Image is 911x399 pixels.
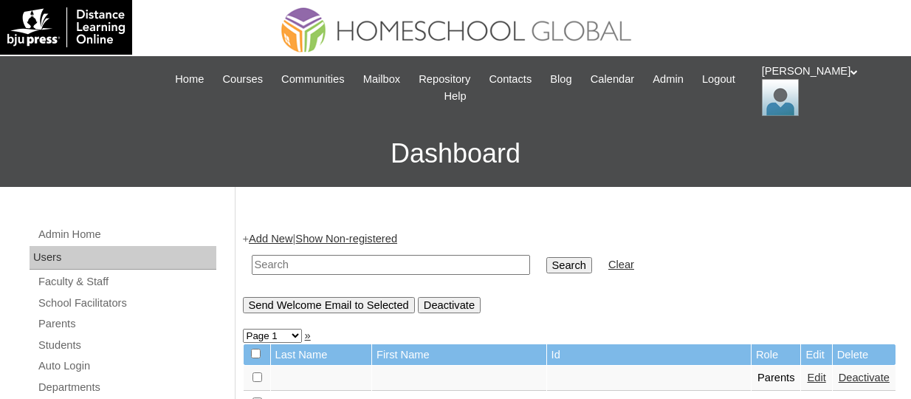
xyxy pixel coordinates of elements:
[356,71,408,88] a: Mailbox
[418,297,481,313] input: Deactivate
[807,372,825,383] a: Edit
[419,71,470,88] span: Repository
[583,71,642,88] a: Calendar
[762,79,799,116] img: Leslie Samaniego
[37,336,216,355] a: Students
[7,120,904,187] h3: Dashboard
[411,71,478,88] a: Repository
[489,71,532,88] span: Contacts
[243,231,897,313] div: + |
[752,366,801,391] td: Parents
[546,257,592,273] input: Search
[37,378,216,397] a: Departments
[653,71,684,88] span: Admin
[274,71,352,88] a: Communities
[175,71,204,88] span: Home
[222,71,263,88] span: Courses
[695,71,743,88] a: Logout
[833,344,895,366] td: Delete
[295,233,397,245] a: Show Non-registered
[271,344,372,366] td: Last Name
[215,71,270,88] a: Courses
[839,372,890,383] a: Deactivate
[37,273,216,291] a: Faculty & Staff
[444,88,466,105] span: Help
[762,64,896,116] div: [PERSON_NAME]
[37,294,216,313] a: School Facilitators
[752,344,801,366] td: Role
[363,71,401,88] span: Mailbox
[543,71,579,88] a: Blog
[645,71,691,88] a: Admin
[252,255,530,275] input: Search
[591,71,634,88] span: Calendar
[436,88,473,105] a: Help
[702,71,735,88] span: Logout
[550,71,571,88] span: Blog
[37,357,216,375] a: Auto Login
[372,344,546,366] td: First Name
[801,344,831,366] td: Edit
[37,225,216,244] a: Admin Home
[281,71,345,88] span: Communities
[7,7,125,47] img: logo-white.png
[608,259,634,270] a: Clear
[37,315,216,333] a: Parents
[481,71,539,88] a: Contacts
[305,330,311,341] a: »
[243,297,415,313] input: Send Welcome Email to Selected
[249,233,292,245] a: Add New
[547,344,751,366] td: Id
[168,71,211,88] a: Home
[30,246,216,270] div: Users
